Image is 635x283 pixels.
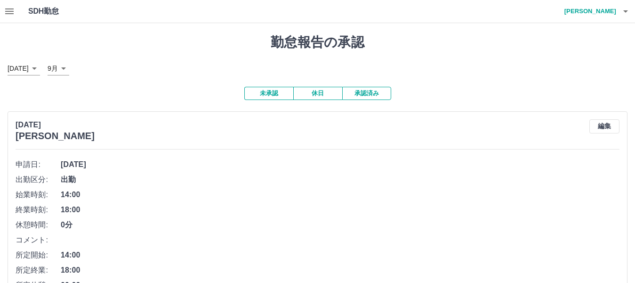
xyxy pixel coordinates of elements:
[16,189,61,200] span: 始業時刻:
[61,159,619,170] span: [DATE]
[61,204,619,216] span: 18:00
[61,174,619,185] span: 出勤
[61,250,619,261] span: 14:00
[16,131,95,141] h3: [PERSON_NAME]
[16,174,61,185] span: 出勤区分:
[61,265,619,276] span: 18:00
[61,219,619,231] span: 0分
[16,234,61,246] span: コメント:
[16,265,61,276] span: 所定終業:
[16,219,61,231] span: 休憩時間:
[8,34,627,50] h1: 勤怠報告の承認
[244,87,293,100] button: 未承認
[589,119,619,133] button: 編集
[293,87,342,100] button: 休日
[61,189,619,200] span: 14:00
[16,204,61,216] span: 終業時刻:
[342,87,391,100] button: 承認済み
[8,62,40,75] div: [DATE]
[16,159,61,170] span: 申請日:
[16,119,95,131] p: [DATE]
[48,62,69,75] div: 9月
[16,250,61,261] span: 所定開始:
